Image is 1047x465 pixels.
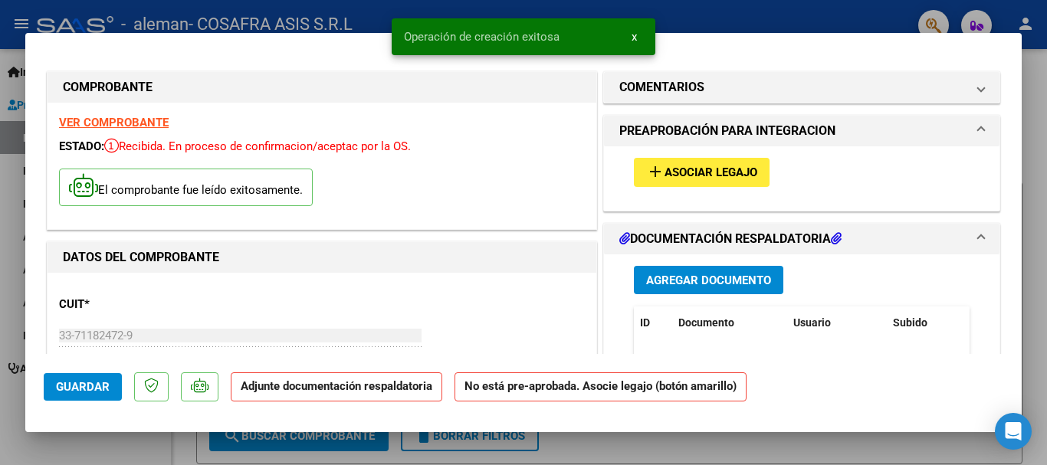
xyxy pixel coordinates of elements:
[634,306,672,339] datatable-header-cell: ID
[241,379,432,393] strong: Adjunte documentación respaldatoria
[455,372,747,402] strong: No está pre-aprobada. Asocie legajo (botón amarillo)
[787,306,887,339] datatable-header-cell: Usuario
[640,316,650,329] span: ID
[63,250,219,264] strong: DATOS DEL COMPROBANTE
[672,306,787,339] datatable-header-cell: Documento
[104,139,411,153] span: Recibida. En proceso de confirmacion/aceptac por la OS.
[619,23,649,51] button: x
[632,30,637,44] span: x
[604,116,999,146] mat-expansion-panel-header: PREAPROBACIÓN PARA INTEGRACION
[678,316,734,329] span: Documento
[634,266,783,294] button: Agregar Documento
[59,116,169,129] a: VER COMPROBANTE
[963,306,1040,339] datatable-header-cell: Acción
[893,316,927,329] span: Subido
[44,373,122,401] button: Guardar
[619,230,842,248] h1: DOCUMENTACIÓN RESPALDATORIA
[59,169,313,206] p: El comprobante fue leído exitosamente.
[665,166,757,180] span: Asociar Legajo
[887,306,963,339] datatable-header-cell: Subido
[604,146,999,210] div: PREAPROBACIÓN PARA INTEGRACION
[646,162,665,181] mat-icon: add
[604,72,999,103] mat-expansion-panel-header: COMENTARIOS
[793,316,831,329] span: Usuario
[646,273,771,287] span: Agregar Documento
[56,380,110,394] span: Guardar
[634,158,770,186] button: Asociar Legajo
[63,80,153,94] strong: COMPROBANTE
[995,413,1032,450] div: Open Intercom Messenger
[59,296,217,313] p: CUIT
[619,122,835,140] h1: PREAPROBACIÓN PARA INTEGRACION
[604,224,999,254] mat-expansion-panel-header: DOCUMENTACIÓN RESPALDATORIA
[404,29,560,44] span: Operación de creación exitosa
[59,139,104,153] span: ESTADO:
[619,78,704,97] h1: COMENTARIOS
